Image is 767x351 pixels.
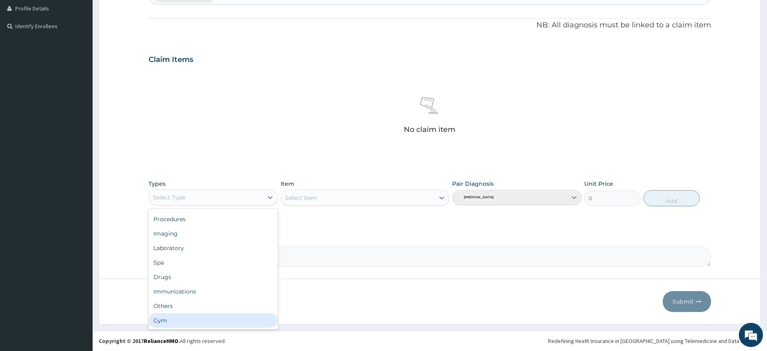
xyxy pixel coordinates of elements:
div: Spa [149,255,278,270]
footer: All rights reserved. [93,330,767,351]
textarea: Type your message and hit 'Enter' [4,220,153,248]
span: We're online! [47,101,111,183]
a: RelianceHMO [144,337,178,345]
div: Chat with us now [42,45,135,55]
div: Imaging [149,226,278,241]
strong: Copyright © 2017 . [99,337,180,345]
button: Add [643,190,700,206]
label: Pair Diagnosis [452,180,494,188]
div: Minimize live chat window [132,4,151,23]
div: Drugs [149,270,278,284]
label: Comment [149,235,711,242]
p: No claim item [404,125,455,133]
label: Unit Price [584,180,613,188]
div: Immunizations [149,284,278,299]
div: Redefining Heath Insurance in [GEOGRAPHIC_DATA] using Telemedicine and Data Science! [548,337,761,345]
div: Laboratory [149,241,278,255]
img: d_794563401_company_1708531726252_794563401 [15,40,33,60]
div: Select Type [153,193,185,201]
label: Item [281,180,294,188]
p: NB: All diagnosis must be linked to a claim item [149,20,711,31]
div: Gym [149,313,278,328]
div: Others [149,299,278,313]
label: Types [149,181,165,187]
h3: Claim Items [149,55,193,64]
div: Procedures [149,212,278,226]
button: Submit [663,291,711,312]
